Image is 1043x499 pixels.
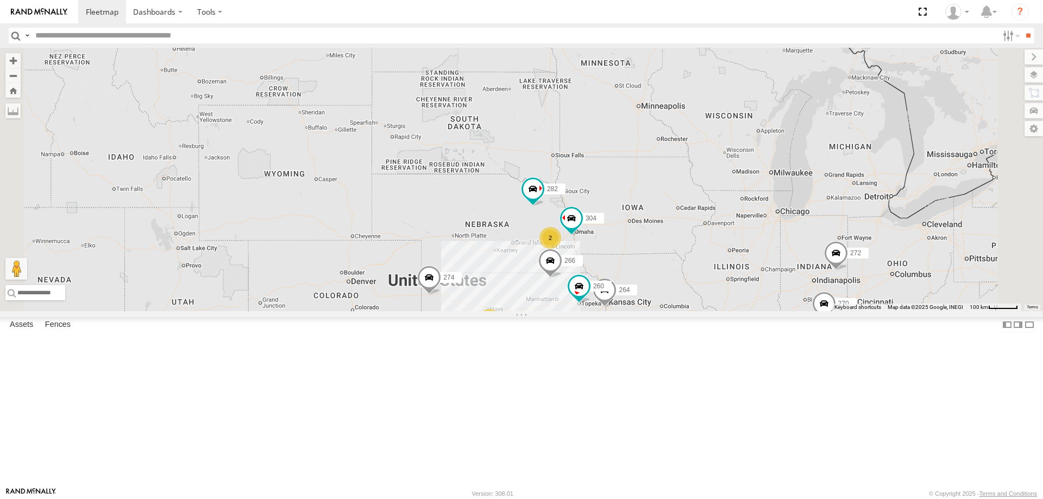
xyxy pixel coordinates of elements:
button: Zoom Home [5,83,21,98]
span: 274 [443,273,454,281]
i: ? [1011,3,1029,21]
span: 272 [850,249,861,257]
div: © Copyright 2025 - [929,490,1037,497]
label: Measure [5,103,21,118]
div: Steve Basgall [941,4,973,20]
span: 264 [619,286,630,293]
button: Drag Pegman onto the map to open Street View [5,258,27,280]
div: 5 [479,309,500,331]
div: Version: 308.01 [472,490,513,497]
button: Zoom in [5,53,21,68]
button: Map Scale: 100 km per 51 pixels [966,304,1021,311]
label: Dock Summary Table to the Right [1013,317,1023,333]
span: 266 [564,257,575,264]
span: 270 [838,300,849,307]
span: Map data ©2025 Google, INEGI [888,304,963,310]
span: 100 km [970,304,988,310]
label: Map Settings [1025,121,1043,136]
label: Search Query [23,28,32,43]
span: 304 [586,214,596,222]
label: Search Filter Options [998,28,1022,43]
img: rand-logo.svg [11,8,67,16]
a: Terms (opens in new tab) [1027,305,1038,309]
div: 2 [539,227,561,249]
label: Assets [4,317,39,332]
span: 282 [547,185,558,193]
a: Visit our Website [6,488,56,499]
button: Keyboard shortcuts [834,304,881,311]
label: Hide Summary Table [1024,317,1035,333]
label: Fences [40,317,76,332]
label: Dock Summary Table to the Left [1002,317,1013,333]
button: Zoom out [5,68,21,83]
a: Terms and Conditions [979,490,1037,497]
span: 260 [593,282,604,290]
